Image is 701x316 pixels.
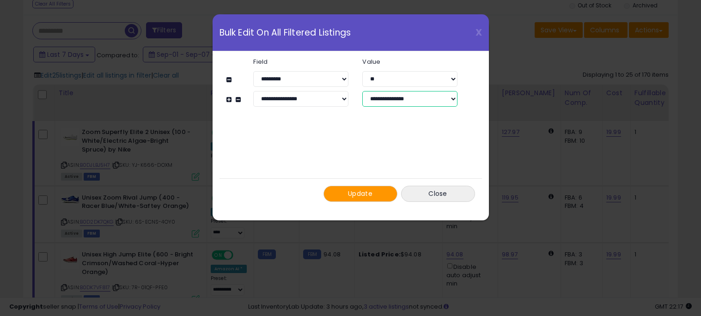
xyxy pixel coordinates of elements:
label: Field [246,59,355,65]
span: Update [348,189,372,198]
label: Value [355,59,464,65]
button: Close [401,186,475,202]
span: Bulk Edit On All Filtered Listings [219,28,351,37]
span: X [475,26,482,39]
